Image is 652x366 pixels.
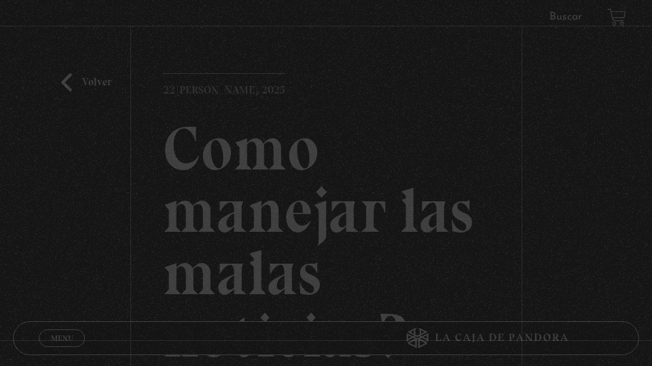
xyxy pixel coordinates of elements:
[46,346,78,355] span: Cerrar
[608,8,626,26] a: View your shopping cart
[51,334,73,342] span: Menu
[61,73,111,91] a: Volver
[549,12,582,22] a: Buscar
[163,73,285,100] p: 22 [PERSON_NAME], 2025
